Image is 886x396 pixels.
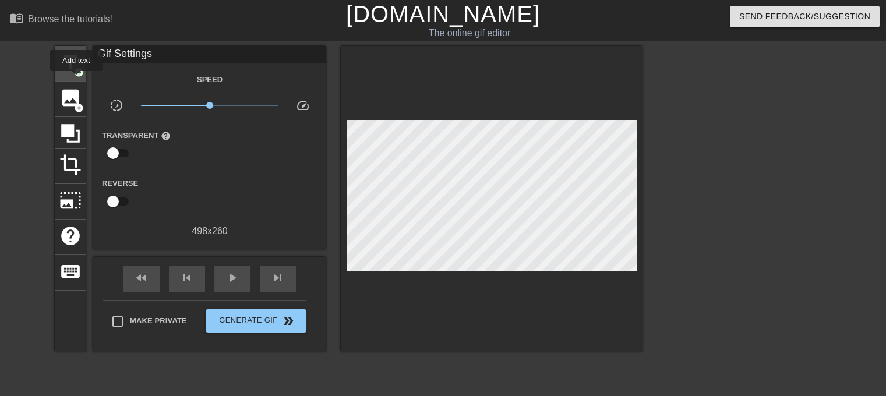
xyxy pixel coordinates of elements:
[346,1,540,27] a: [DOMAIN_NAME]
[59,51,82,73] span: title
[301,26,638,40] div: The online gif editor
[59,189,82,211] span: photo_size_select_large
[225,271,239,285] span: play_arrow
[102,130,171,142] label: Transparent
[197,74,223,86] label: Speed
[180,271,194,285] span: skip_previous
[93,46,326,63] div: Gif Settings
[271,271,285,285] span: skip_next
[102,178,138,189] label: Reverse
[296,98,310,112] span: speed
[9,11,23,25] span: menu_book
[130,315,187,327] span: Make Private
[135,271,149,285] span: fast_rewind
[110,98,123,112] span: slow_motion_video
[210,314,302,328] span: Generate Gif
[739,9,870,24] span: Send Feedback/Suggestion
[93,224,326,238] div: 498 x 260
[28,14,112,24] div: Browse the tutorials!
[59,154,82,176] span: crop
[281,314,295,328] span: double_arrow
[59,225,82,247] span: help
[74,103,84,113] span: add_circle
[730,6,880,27] button: Send Feedback/Suggestion
[59,260,82,282] span: keyboard
[206,309,306,333] button: Generate Gif
[59,87,82,109] span: image
[161,131,171,141] span: help
[74,68,84,77] span: add_circle
[9,11,112,29] a: Browse the tutorials!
